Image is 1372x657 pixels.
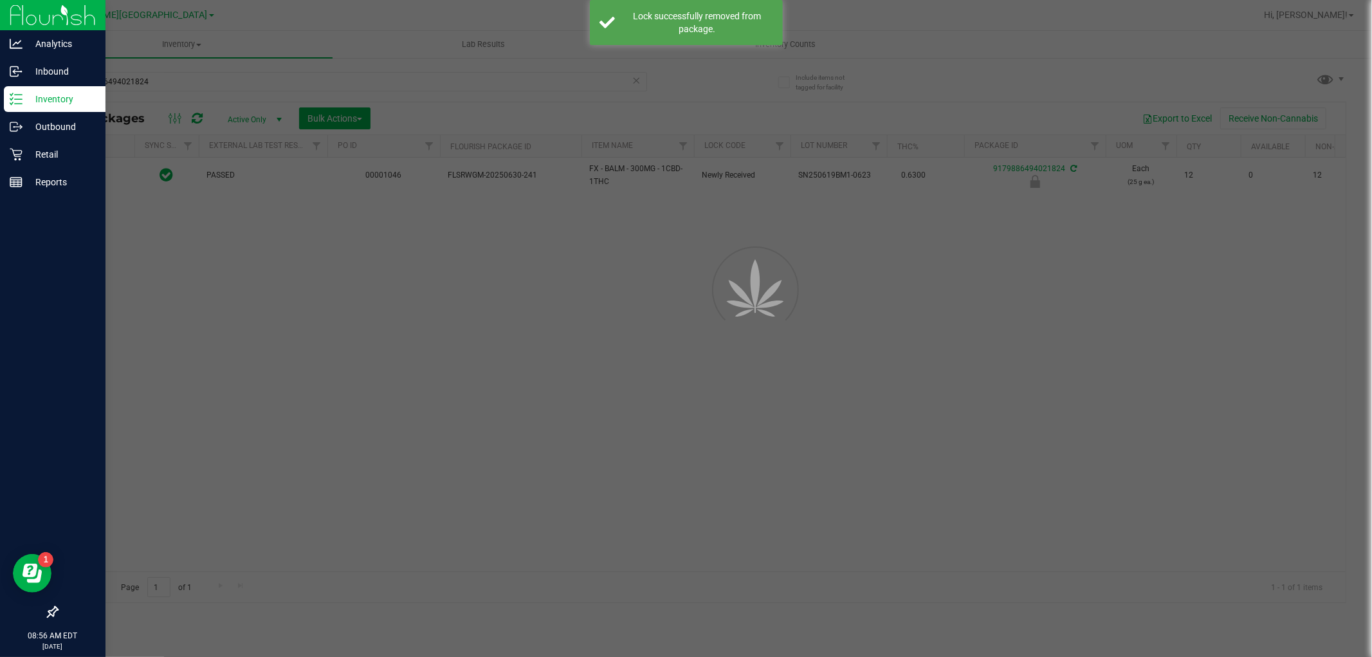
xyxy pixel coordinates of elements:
p: Inbound [23,64,100,79]
p: Analytics [23,36,100,51]
p: 08:56 AM EDT [6,630,100,642]
inline-svg: Outbound [10,120,23,133]
inline-svg: Inbound [10,65,23,78]
inline-svg: Analytics [10,37,23,50]
iframe: Resource center [13,554,51,593]
inline-svg: Reports [10,176,23,189]
inline-svg: Inventory [10,93,23,106]
p: [DATE] [6,642,100,651]
iframe: Resource center unread badge [38,552,53,568]
p: Inventory [23,91,100,107]
p: Outbound [23,119,100,134]
p: Reports [23,174,100,190]
p: Retail [23,147,100,162]
div: Lock successfully removed from package. [622,10,773,35]
inline-svg: Retail [10,148,23,161]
